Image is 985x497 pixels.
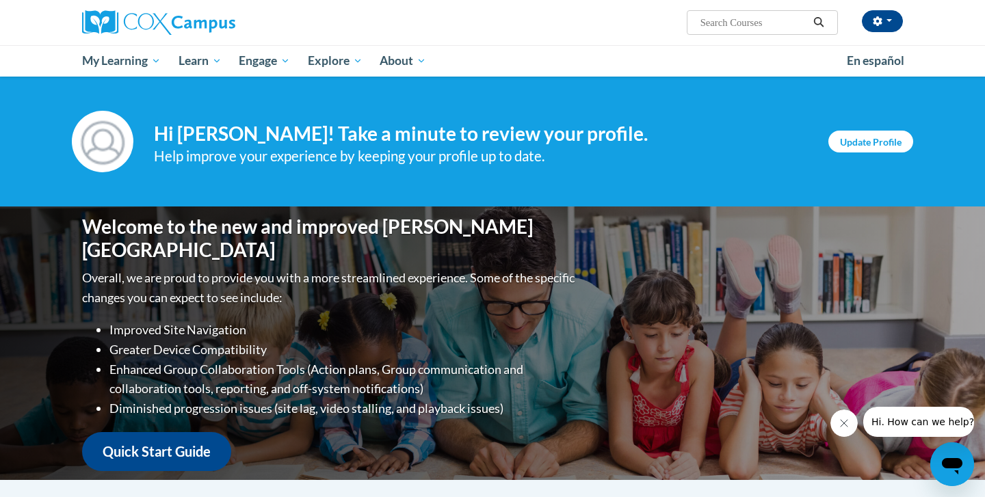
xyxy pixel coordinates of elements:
[809,14,829,31] button: Search
[308,53,363,69] span: Explore
[82,10,342,35] a: Cox Campus
[838,46,913,75] a: En español
[930,442,974,486] iframe: Button to launch messaging window
[371,45,436,77] a: About
[82,10,235,35] img: Cox Campus
[170,45,231,77] a: Learn
[109,399,578,418] li: Diminished progression issues (site lag, video stalling, and playback issues)
[82,432,231,471] a: Quick Start Guide
[179,53,222,69] span: Learn
[154,145,808,167] div: Help improve your experience by keeping your profile up to date.
[847,53,904,68] span: En español
[62,45,923,77] div: Main menu
[82,215,578,261] h1: Welcome to the new and improved [PERSON_NAME][GEOGRAPHIC_DATA]
[82,268,578,308] p: Overall, we are proud to provide you with a more streamlined experience. Some of the specific cha...
[380,53,426,69] span: About
[239,53,290,69] span: Engage
[109,360,578,399] li: Enhanced Group Collaboration Tools (Action plans, Group communication and collaboration tools, re...
[73,45,170,77] a: My Learning
[699,14,809,31] input: Search Courses
[863,407,974,437] iframe: Message from company
[82,53,161,69] span: My Learning
[230,45,299,77] a: Engage
[109,340,578,360] li: Greater Device Compatibility
[299,45,371,77] a: Explore
[154,122,808,146] h4: Hi [PERSON_NAME]! Take a minute to review your profile.
[862,10,903,32] button: Account Settings
[72,111,133,172] img: Profile Image
[109,320,578,340] li: Improved Site Navigation
[828,131,913,152] a: Update Profile
[830,409,858,437] iframe: Close message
